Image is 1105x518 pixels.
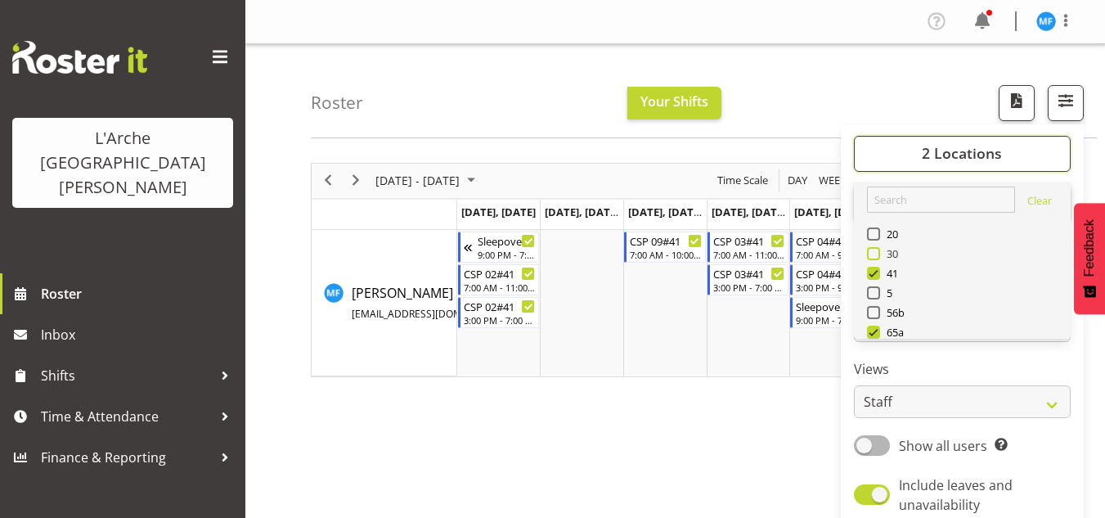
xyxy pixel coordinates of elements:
div: CSP 02#41 [464,298,536,314]
span: 20 [880,227,899,241]
div: Sleepover 02#41 [478,232,536,249]
div: Melissa Fry"s event - CSP 04#41 Begin From Friday, August 22, 2025 at 7:00:00 AM GMT+12:00 Ends A... [790,232,872,263]
div: 3:00 PM - 7:00 PM [713,281,785,294]
span: 56b [880,306,905,319]
span: Week [817,170,848,191]
span: Shifts [41,363,213,388]
div: Melissa Fry"s event - CSP 02#41 Begin From Monday, August 18, 2025 at 7:00:00 AM GMT+12:00 Ends A... [458,264,540,295]
div: Timeline Week of August 24, 2025 [311,163,1040,377]
span: Your Shifts [640,92,708,110]
div: 7:00 AM - 9:00 AM [796,248,868,261]
a: Clear [1027,193,1052,213]
button: Feedback - Show survey [1074,203,1105,314]
div: 7:00 AM - 11:00 AM [713,248,785,261]
img: melissa-fry10932.jpg [1036,11,1056,31]
div: CSP 02#41 [464,265,536,282]
div: Melissa Fry"s event - Sleepover 02#41 Begin From Sunday, August 17, 2025 at 9:00:00 PM GMT+12:00 ... [458,232,540,263]
button: Timeline Week [816,170,850,191]
span: Roster [41,282,237,306]
span: [DATE], [DATE] [545,205,619,219]
div: Melissa Fry"s event - CSP 03#41 Begin From Thursday, August 21, 2025 at 7:00:00 AM GMT+12:00 Ends... [707,232,789,263]
span: [DATE] - [DATE] [374,170,461,191]
div: previous period [314,164,342,198]
div: 9:00 PM - 7:00 AM [796,313,950,327]
div: Sleepover 02#41 [796,298,950,314]
div: 7:00 AM - 11:00 AM [464,281,536,294]
span: 30 [880,247,899,260]
input: Search [867,187,1015,213]
span: [DATE], [DATE] [794,205,869,219]
button: 2 Locations [854,136,1071,172]
div: CSP 03#41 [713,265,785,282]
div: CSP 04#41 [796,232,868,249]
label: Views [854,359,1071,379]
button: August 2025 [373,170,483,191]
span: 5 [880,286,893,300]
span: [PERSON_NAME] [352,284,586,322]
span: Include leaves and unavailability [899,476,1013,514]
div: Melissa Fry"s event - Sleepover 02#41 Begin From Friday, August 22, 2025 at 9:00:00 PM GMT+12:00 ... [790,297,955,328]
span: Inbox [41,322,237,347]
div: 3:00 PM - 7:00 PM [464,313,536,327]
span: [DATE], [DATE] [712,205,786,219]
div: Melissa Fry"s event - CSP 02#41 Begin From Monday, August 18, 2025 at 3:00:00 PM GMT+12:00 Ends A... [458,297,540,328]
button: Your Shifts [627,87,721,119]
div: CSP 09#41 [630,232,702,249]
span: Feedback [1082,219,1097,277]
td: Melissa Fry resource [312,230,457,376]
div: Melissa Fry"s event - CSP 04#41 Begin From Friday, August 22, 2025 at 3:00:00 PM GMT+12:00 Ends A... [790,264,872,295]
div: next period [342,164,370,198]
div: 7:00 AM - 10:00 AM [630,248,702,261]
span: Finance & Reporting [41,445,213,470]
span: [DATE], [DATE] [628,205,703,219]
table: Timeline Week of August 24, 2025 [457,230,1039,376]
div: Melissa Fry"s event - CSP 09#41 Begin From Wednesday, August 20, 2025 at 7:00:00 AM GMT+12:00 End... [624,232,706,263]
button: Next [345,170,367,191]
button: Download a PDF of the roster according to the set date range. [999,85,1035,121]
img: Rosterit website logo [12,41,147,74]
button: Time Scale [715,170,771,191]
div: L'Arche [GEOGRAPHIC_DATA][PERSON_NAME] [29,126,217,200]
div: August 18 - 24, 2025 [370,164,485,198]
div: Melissa Fry"s event - CSP 03#41 Begin From Thursday, August 21, 2025 at 3:00:00 PM GMT+12:00 Ends... [707,264,789,295]
span: 65a [880,326,905,339]
span: Time & Attendance [41,404,213,429]
span: [DATE], [DATE] [461,205,536,219]
span: [EMAIL_ADDRESS][DOMAIN_NAME] [352,307,514,321]
button: Filter Shifts [1048,85,1084,121]
a: [PERSON_NAME][EMAIL_ADDRESS][DOMAIN_NAME] [352,283,586,322]
button: Previous [317,170,339,191]
span: Day [786,170,809,191]
div: CSP 03#41 [713,232,785,249]
div: 9:00 PM - 7:00 AM [478,248,536,261]
span: Time Scale [716,170,770,191]
span: 2 Locations [922,143,1002,163]
div: 3:00 PM - 9:00 PM [796,281,868,294]
div: CSP 04#41 [796,265,868,282]
span: 41 [880,267,899,280]
h4: Roster [311,93,363,112]
span: Show all users [899,437,987,455]
button: Timeline Day [785,170,811,191]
